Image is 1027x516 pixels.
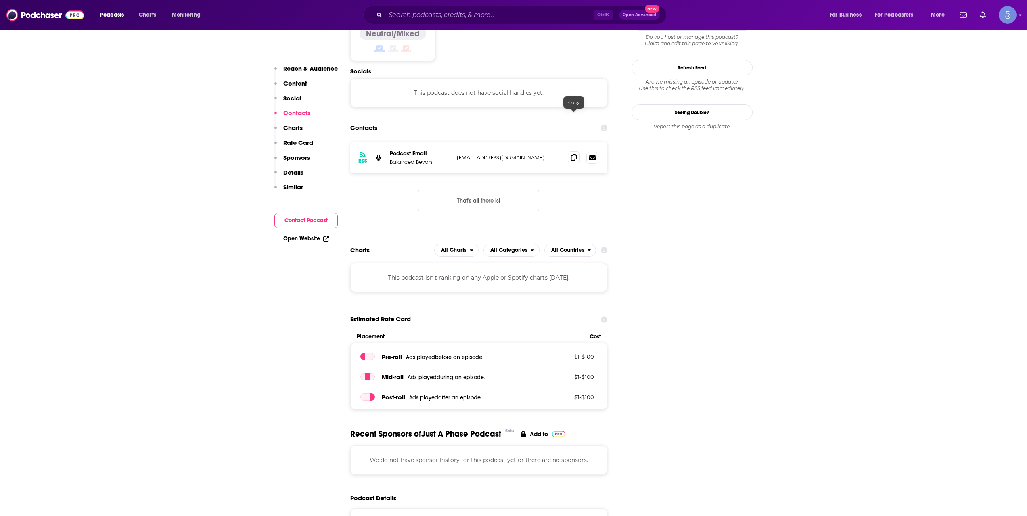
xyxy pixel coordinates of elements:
[594,10,613,20] span: Ctrl K
[274,169,303,184] button: Details
[875,9,914,21] span: For Podcasters
[350,494,396,502] h2: Podcast Details
[645,5,659,13] span: New
[166,8,211,21] button: open menu
[274,124,303,139] button: Charts
[441,247,466,253] span: All Charts
[283,183,303,191] p: Similar
[283,124,303,132] p: Charts
[483,244,540,257] h2: Categories
[931,9,945,21] span: More
[358,158,367,164] h3: RSS
[283,169,303,176] p: Details
[350,246,370,254] h2: Charts
[632,34,753,47] div: Claim and edit this page to your liking.
[434,244,479,257] button: open menu
[350,311,411,327] span: Estimated Rate Card
[274,79,307,94] button: Content
[382,373,404,381] span: Mid -roll
[483,244,540,257] button: open menu
[490,247,527,253] span: All Categories
[977,8,989,22] a: Show notifications dropdown
[521,429,565,439] a: Add to
[274,154,310,169] button: Sponsors
[274,213,338,228] button: Contact Podcast
[283,235,329,242] a: Open Website
[274,65,338,79] button: Reach & Audience
[390,159,450,165] p: Balanced Beyars
[6,7,84,23] img: Podchaser - Follow, Share and Rate Podcasts
[544,244,596,257] button: open menu
[925,8,955,21] button: open menu
[350,67,608,75] h2: Socials
[274,139,313,154] button: Rate Card
[434,244,479,257] h2: Platforms
[551,247,584,253] span: All Countries
[824,8,872,21] button: open menu
[283,94,301,102] p: Social
[999,6,1017,24] button: Show profile menu
[956,8,970,22] a: Show notifications dropdown
[563,96,584,109] div: Copy
[632,79,753,92] div: Are we missing an episode or update? Use this to check the RSS feed immediately.
[371,6,674,24] div: Search podcasts, credits, & more...
[385,8,594,21] input: Search podcasts, credits, & more...
[408,374,485,381] span: Ads played during an episode .
[390,150,450,157] p: Podcast Email
[542,394,594,400] p: $ 1 - $ 100
[632,123,753,130] div: Report this page as a duplicate.
[552,431,565,437] img: Pro Logo
[350,120,377,136] h2: Contacts
[619,10,660,20] button: Open AdvancedNew
[505,428,514,433] div: Beta
[366,29,420,39] h4: Neutral/Mixed
[999,6,1017,24] img: User Profile
[544,244,596,257] h2: Countries
[139,9,156,21] span: Charts
[283,139,313,146] p: Rate Card
[350,263,608,292] div: This podcast isn't ranking on any Apple or Spotify charts [DATE].
[360,455,598,464] p: We do not have sponsor history for this podcast yet or there are no sponsors.
[283,154,310,161] p: Sponsors
[172,9,201,21] span: Monitoring
[274,109,310,124] button: Contacts
[418,190,539,211] button: Nothing here.
[632,104,753,120] a: Seeing Double?
[542,374,594,380] p: $ 1 - $ 100
[999,6,1017,24] span: Logged in as Spiral5-G1
[357,333,583,340] span: Placement
[457,154,562,161] p: [EMAIL_ADDRESS][DOMAIN_NAME]
[350,78,608,107] div: This podcast does not have social handles yet.
[382,393,405,401] span: Post -roll
[590,333,601,340] span: Cost
[100,9,124,21] span: Podcasts
[283,109,310,117] p: Contacts
[409,394,482,401] span: Ads played after an episode .
[382,353,402,361] span: Pre -roll
[283,65,338,72] p: Reach & Audience
[350,429,501,439] span: Recent Sponsors of Just A Phase Podcast
[623,13,656,17] span: Open Advanced
[406,354,483,361] span: Ads played before an episode .
[632,34,753,40] span: Do you host or manage this podcast?
[542,353,594,360] p: $ 1 - $ 100
[870,8,925,21] button: open menu
[830,9,862,21] span: For Business
[94,8,134,21] button: open menu
[274,94,301,109] button: Social
[283,79,307,87] p: Content
[632,60,753,75] button: Refresh Feed
[134,8,161,21] a: Charts
[530,430,548,438] p: Add to
[274,183,303,198] button: Similar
